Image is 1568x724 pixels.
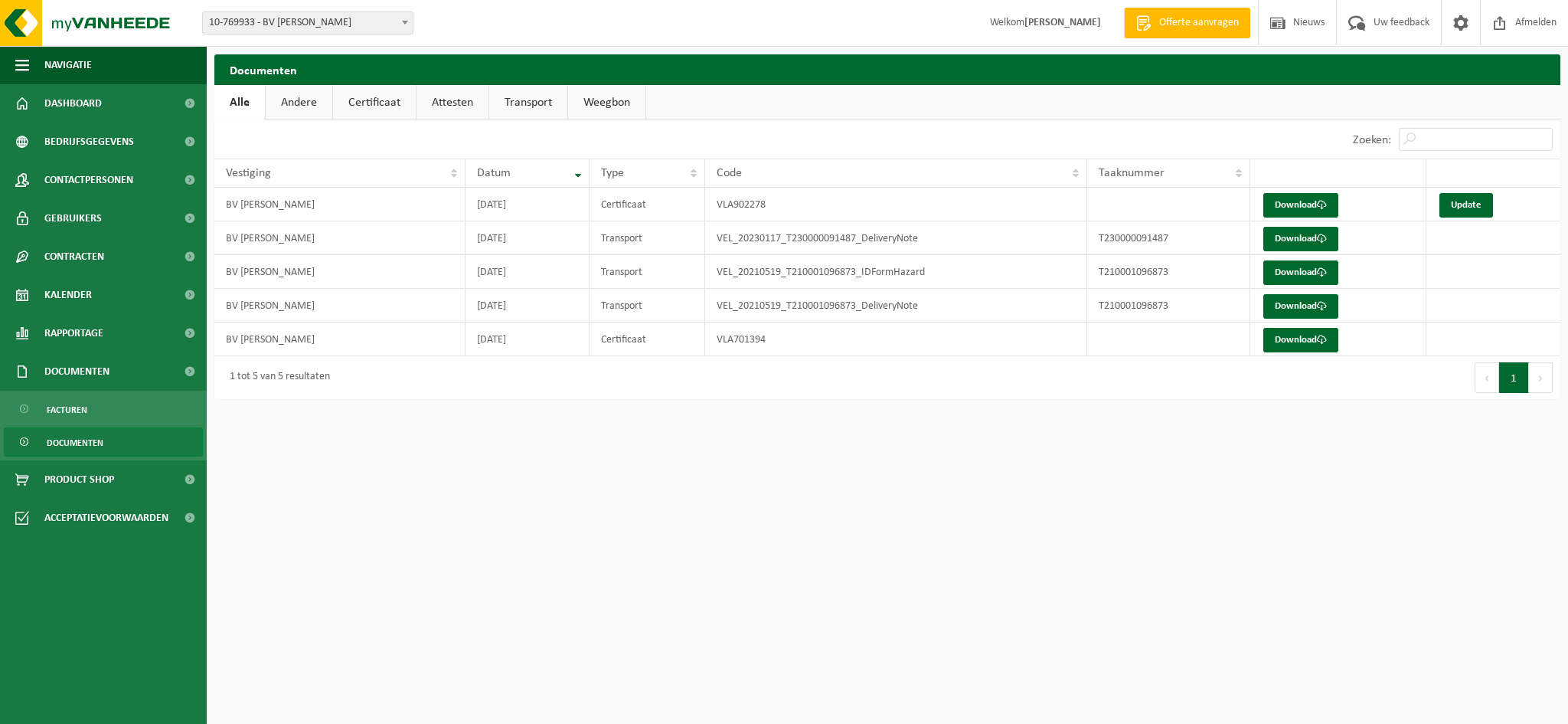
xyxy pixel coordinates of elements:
[590,221,705,255] td: Transport
[489,85,567,120] a: Transport
[601,167,624,179] span: Type
[44,161,133,199] span: Contactpersonen
[44,276,92,314] span: Kalender
[222,364,330,391] div: 1 tot 5 van 5 resultaten
[1099,167,1165,179] span: Taaknummer
[1087,221,1250,255] td: T230000091487
[214,255,465,289] td: BV [PERSON_NAME]
[1087,255,1250,289] td: T210001096873
[1263,260,1338,285] a: Download
[1499,362,1529,393] button: 1
[465,255,590,289] td: [DATE]
[214,221,465,255] td: BV [PERSON_NAME]
[1087,289,1250,323] td: T210001096873
[203,12,413,34] span: 10-769933 - BV BART VUYLSTEKE - HEULE
[1353,134,1391,146] label: Zoeken:
[266,85,332,120] a: Andere
[1263,227,1338,251] a: Download
[717,167,742,179] span: Code
[44,314,103,352] span: Rapportage
[44,460,114,499] span: Product Shop
[44,46,92,84] span: Navigatie
[465,289,590,323] td: [DATE]
[44,352,109,391] span: Documenten
[1475,362,1499,393] button: Previous
[705,188,1087,221] td: VLA902278
[47,428,103,457] span: Documenten
[4,428,203,457] a: Documenten
[214,289,465,323] td: BV [PERSON_NAME]
[1439,193,1493,218] a: Update
[568,85,645,120] a: Weegbon
[705,255,1087,289] td: VEL_20210519_T210001096873_IDFormHazard
[214,188,465,221] td: BV [PERSON_NAME]
[705,323,1087,356] td: VLA701394
[705,221,1087,255] td: VEL_20230117_T230000091487_DeliveryNote
[226,167,271,179] span: Vestiging
[1529,362,1553,393] button: Next
[214,323,465,356] td: BV [PERSON_NAME]
[214,85,265,120] a: Alle
[1263,294,1338,319] a: Download
[44,499,168,537] span: Acceptatievoorwaarden
[465,221,590,255] td: [DATE]
[590,188,705,221] td: Certificaat
[590,323,705,356] td: Certificaat
[1124,8,1250,38] a: Offerte aanvragen
[4,395,203,424] a: Facturen
[47,395,87,424] span: Facturen
[590,289,705,323] td: Transport
[1155,15,1243,31] span: Offerte aanvragen
[202,11,413,34] span: 10-769933 - BV BART VUYLSTEKE - HEULE
[477,167,511,179] span: Datum
[705,289,1087,323] td: VEL_20210519_T210001096873_DeliveryNote
[465,323,590,356] td: [DATE]
[44,199,102,238] span: Gebruikers
[44,84,102,123] span: Dashboard
[590,255,705,289] td: Transport
[1024,17,1101,28] strong: [PERSON_NAME]
[44,238,104,276] span: Contracten
[416,85,488,120] a: Attesten
[1263,193,1338,218] a: Download
[214,54,1560,84] h2: Documenten
[1263,328,1338,352] a: Download
[465,188,590,221] td: [DATE]
[44,123,134,161] span: Bedrijfsgegevens
[333,85,416,120] a: Certificaat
